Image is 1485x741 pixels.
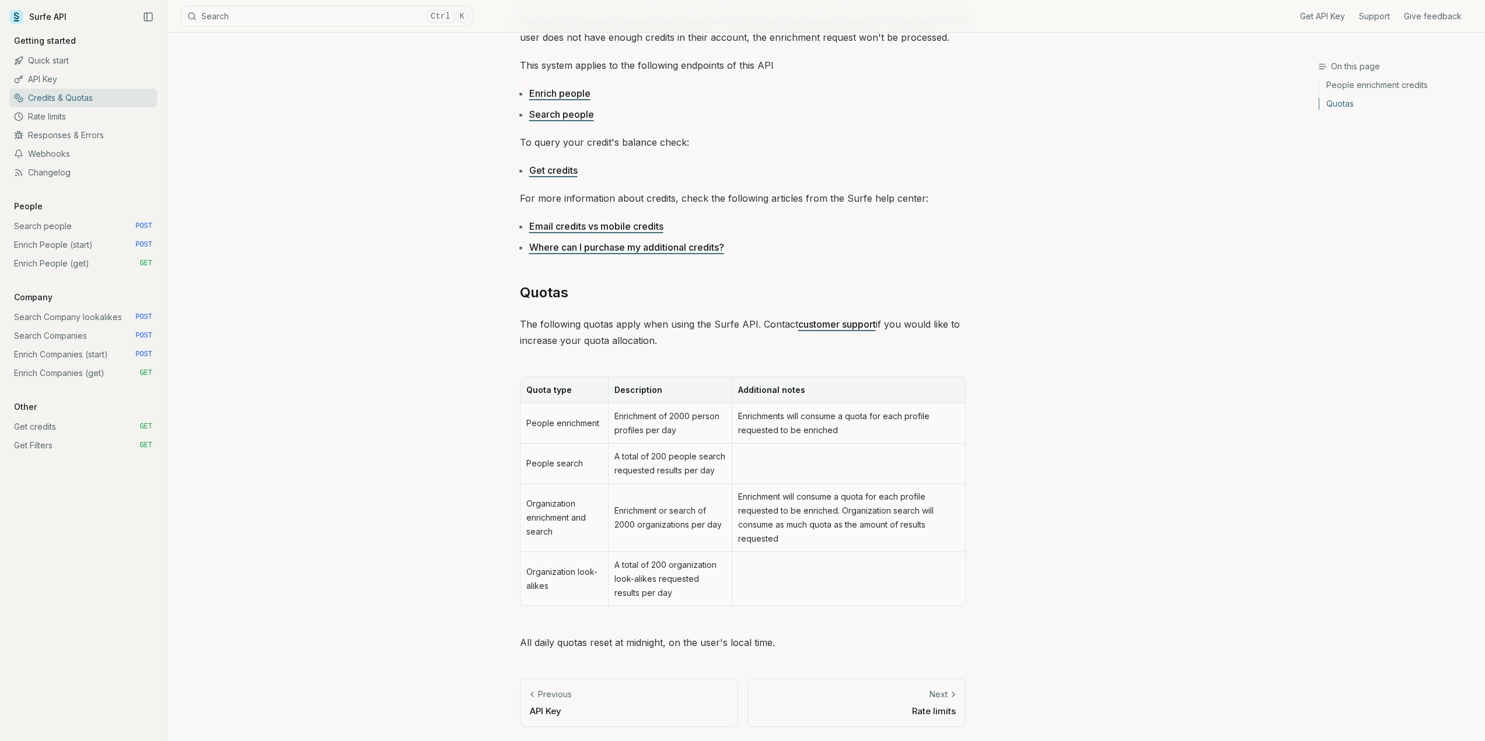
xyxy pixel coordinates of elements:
a: Support [1359,10,1390,22]
p: To query your credit's balance check: [520,134,966,150]
button: SearchCtrlK [181,6,473,27]
td: Enrichments will consume a quota for each profile requested to be enriched [732,403,965,444]
th: Additional notes [732,377,965,403]
p: All daily quotas reset at midnight, on the user's local time. [520,634,966,651]
a: Get credits [529,164,578,176]
th: Description [608,377,732,403]
td: People enrichment [520,403,609,444]
a: customer support [798,318,876,330]
a: Quick start [9,51,157,70]
p: The following quotas apply when using the Surfe API. Contact if you would like to increase your q... [520,316,966,349]
td: People search [520,444,609,484]
a: Search people [529,108,594,120]
span: POST [135,240,152,250]
td: Enrichment of 2000 person profiles per day [608,403,732,444]
a: Responses & Errors [9,126,157,145]
th: Quota type [520,377,609,403]
td: Organization enrichment and search [520,484,609,552]
a: Enrich People (get) GET [9,254,157,273]
a: People enrichment credits [1319,79,1476,94]
span: GET [139,441,152,450]
p: API Key [530,705,728,717]
span: POST [135,222,152,231]
a: Surfe API [9,8,67,26]
span: POST [135,331,152,340]
span: GET [139,422,152,431]
span: GET [139,368,152,378]
button: Collapse Sidebar [139,8,157,26]
a: Search Company lookalikes POST [9,308,157,326]
p: This system applies to the following endpoints of this API [520,57,966,73]
p: Company [9,292,57,303]
a: PreviousAPI Key [520,679,738,727]
p: Previous [538,689,572,700]
span: POST [135,312,152,322]
td: A total of 200 people search requested results per day [608,444,732,484]
td: Enrichment will consume a quota for each profile requested to be enriched. Organization search wi... [732,484,965,552]
a: API Key [9,70,157,89]
a: Changelog [9,163,157,182]
a: Enrich Companies (start) POST [9,345,157,364]
a: Quotas [520,283,568,302]
p: Next [930,689,948,700]
a: Give feedback [1404,10,1462,22]
a: Quotas [1319,94,1476,110]
kbd: Ctrl [427,10,455,23]
a: Get API Key [1300,10,1345,22]
p: Other [9,401,41,413]
span: GET [139,259,152,268]
a: Email credits vs mobile credits [529,220,663,232]
a: Enrich Companies (get) GET [9,364,157,382]
td: Organization look-alikes [520,552,609,606]
span: POST [135,350,152,359]
p: Rate limits [757,705,956,717]
a: Enrich People (start) POST [9,236,157,254]
p: For more information about credits, check the following articles from the Surfe help center: [520,190,966,206]
h3: On this page [1318,61,1476,72]
p: People [9,201,47,212]
td: A total of 200 organization look-alikes requested results per day [608,552,732,606]
a: Rate limits [9,107,157,126]
a: Search people POST [9,217,157,236]
kbd: K [456,10,469,23]
p: Getting started [9,35,81,47]
a: Search Companies POST [9,326,157,345]
a: Enrich people [529,87,590,99]
a: Get Filters GET [9,436,157,455]
a: Get credits GET [9,417,157,436]
a: Credits & Quotas [9,89,157,107]
a: NextRate limits [747,679,966,727]
a: Webhooks [9,145,157,163]
td: Enrichment or search of 2000 organizations per day [608,484,732,552]
a: Where can I purchase my additional credits? [529,241,724,253]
